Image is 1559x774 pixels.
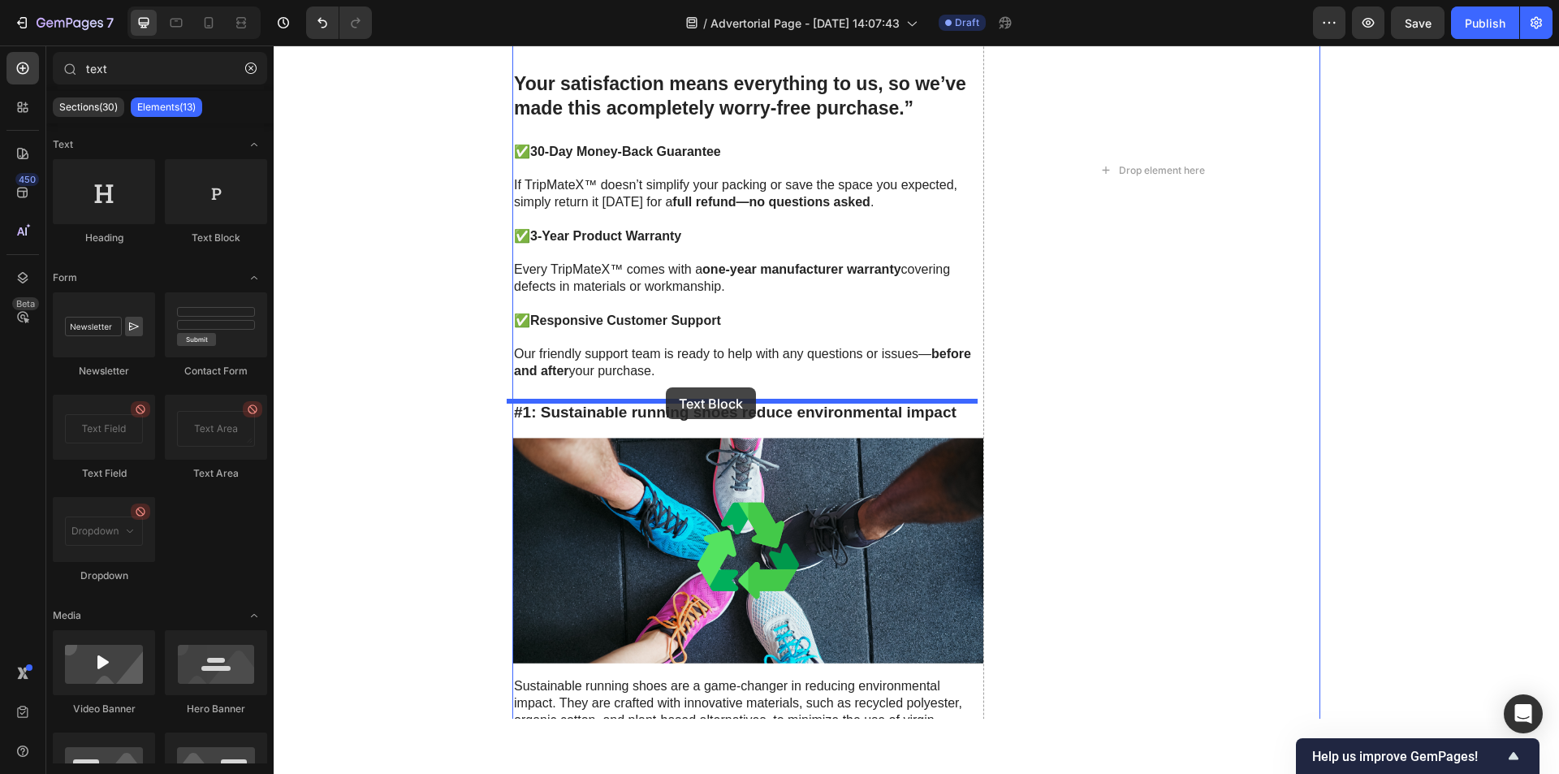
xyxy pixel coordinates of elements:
div: 450 [15,173,39,186]
button: 7 [6,6,121,39]
div: Hero Banner [165,702,267,716]
input: Search Sections & Elements [53,52,267,84]
span: Media [53,608,81,623]
span: Form [53,270,77,285]
span: / [703,15,707,32]
div: Text Area [165,466,267,481]
div: Newsletter [53,364,155,378]
div: Contact Form [165,364,267,378]
span: Save [1405,16,1432,30]
div: Text Block [165,231,267,245]
div: Heading [53,231,155,245]
span: Text [53,137,73,152]
button: Publish [1451,6,1519,39]
button: Show survey - Help us improve GemPages! [1312,746,1523,766]
div: Text Field [53,466,155,481]
div: Dropdown [53,569,155,583]
p: 7 [106,13,114,32]
iframe: Design area [274,45,1559,719]
button: Save [1391,6,1445,39]
span: Toggle open [241,265,267,291]
div: Open Intercom Messenger [1504,694,1543,733]
div: Publish [1465,15,1505,32]
p: Elements(13) [137,101,196,114]
p: Sections(30) [59,101,118,114]
span: Toggle open [241,603,267,629]
span: Draft [955,15,979,30]
div: Beta [12,297,39,310]
span: Advertorial Page - [DATE] 14:07:43 [710,15,900,32]
span: Help us improve GemPages! [1312,749,1504,764]
span: Toggle open [241,132,267,158]
div: Video Banner [53,702,155,716]
div: Undo/Redo [306,6,372,39]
